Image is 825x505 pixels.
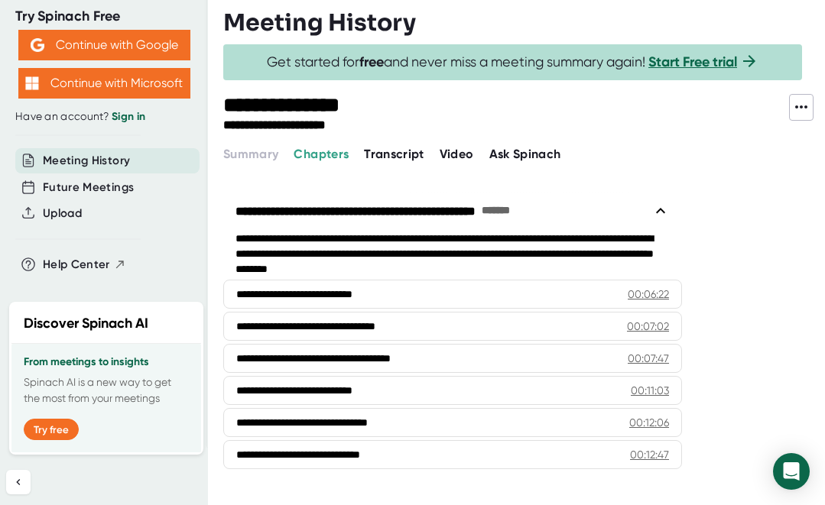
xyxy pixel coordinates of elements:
span: Chapters [294,147,349,161]
span: Ask Spinach [489,147,561,161]
div: 00:07:02 [627,319,669,334]
div: 00:11:03 [631,383,669,398]
div: Try Spinach Free [15,8,193,25]
button: Meeting History [43,152,130,170]
button: Chapters [294,145,349,163]
button: Transcript [364,145,424,163]
h3: Meeting History [223,9,416,37]
button: Collapse sidebar [6,470,31,494]
button: Continue with Google [18,30,190,60]
span: Transcript [364,147,424,161]
img: Aehbyd4JwY73AAAAAElFTkSuQmCC [31,38,44,52]
div: 00:06:22 [628,286,669,302]
h2: Discover Spinach AI [24,313,148,334]
div: Open Intercom Messenger [773,453,810,490]
span: Get started for and never miss a meeting summary again! [267,53,758,71]
p: Spinach AI is a new way to get the most from your meetings [24,374,189,406]
a: Start Free trial [648,53,737,70]
button: Try free [24,419,79,440]
div: 00:12:06 [629,415,669,430]
span: Help Center [43,256,110,274]
button: Video [440,145,474,163]
b: free [359,53,384,70]
button: Continue with Microsoft [18,68,190,99]
button: Summary [223,145,278,163]
button: Ask Spinach [489,145,561,163]
button: Future Meetings [43,179,134,196]
div: 00:12:47 [630,447,669,462]
span: Summary [223,147,278,161]
a: Sign in [112,110,145,123]
div: 00:07:47 [628,351,669,366]
div: Have an account? [15,110,193,124]
button: Help Center [43,256,126,274]
button: Upload [43,205,82,222]
h3: From meetings to insights [24,356,189,368]
span: Video [440,147,474,161]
